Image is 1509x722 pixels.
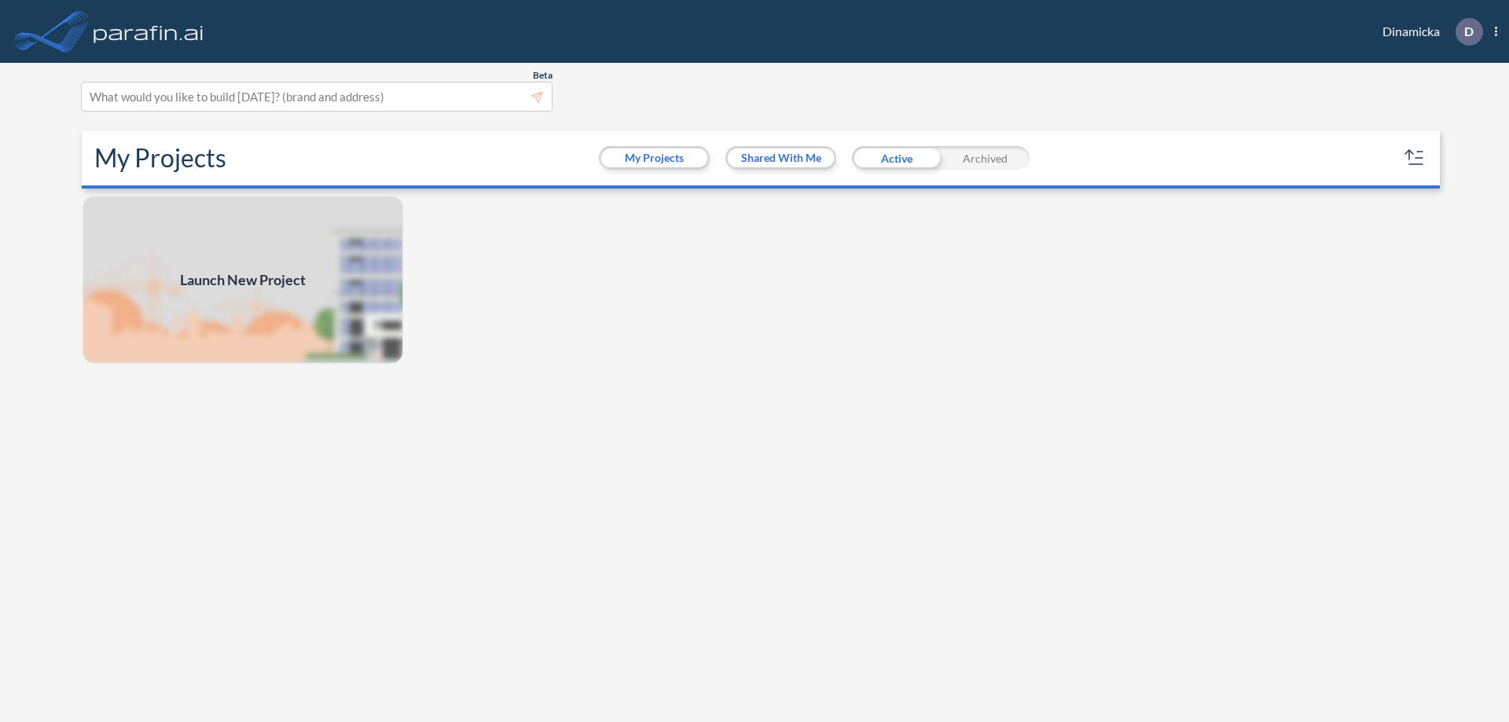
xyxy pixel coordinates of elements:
[180,269,306,291] span: Launch New Project
[82,195,404,365] a: Launch New Project
[1402,145,1427,170] button: sort
[1359,18,1497,46] div: Dinamicka
[1464,24,1474,38] p: D
[90,16,207,47] img: logo
[941,146,1030,170] div: Archived
[852,146,941,170] div: Active
[533,69,553,82] span: Beta
[94,143,226,173] h2: My Projects
[82,195,404,365] img: add
[601,148,707,167] button: My Projects
[728,148,834,167] button: Shared With Me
